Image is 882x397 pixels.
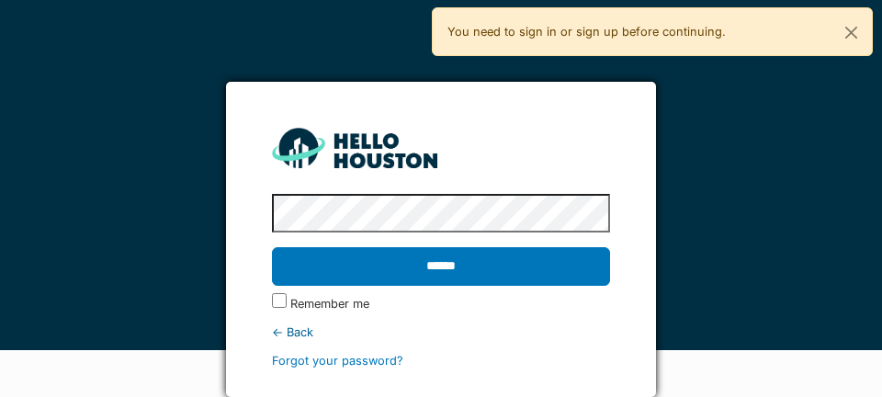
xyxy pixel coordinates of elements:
button: Close [831,8,872,57]
div: You need to sign in or sign up before continuing. [432,7,873,56]
div: ← Back [272,323,609,341]
a: Forgot your password? [272,354,403,368]
img: HH_line-BYnF2_Hg.png [272,128,437,167]
label: Remember me [290,295,369,312]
